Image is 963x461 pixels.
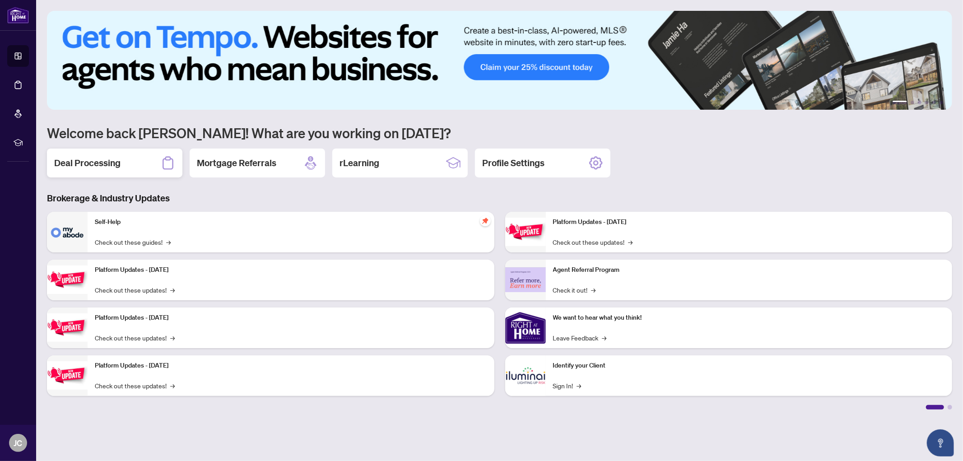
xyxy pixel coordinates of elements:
span: JC [14,437,23,449]
a: Check out these guides!→ [95,237,171,247]
a: Check it out!→ [553,285,596,295]
p: Identify your Client [553,361,945,371]
span: → [166,237,171,247]
h2: Deal Processing [54,157,121,169]
a: Check out these updates!→ [95,285,175,295]
p: Self-Help [95,217,487,227]
img: Identify your Client [505,355,546,396]
span: → [170,285,175,295]
button: 5 [932,101,936,104]
h2: rLearning [340,157,379,169]
span: → [602,333,607,343]
button: 3 [918,101,921,104]
span: → [591,285,596,295]
img: We want to hear what you think! [505,307,546,348]
span: → [170,381,175,391]
h3: Brokerage & Industry Updates [47,192,952,205]
p: Platform Updates - [DATE] [95,265,487,275]
h2: Profile Settings [482,157,544,169]
p: Platform Updates - [DATE] [553,217,945,227]
span: pushpin [480,215,491,226]
img: Platform Updates - September 16, 2025 [47,265,88,294]
a: Check out these updates!→ [95,381,175,391]
button: 4 [925,101,929,104]
img: Platform Updates - July 8, 2025 [47,361,88,390]
span: → [577,381,582,391]
a: Leave Feedback→ [553,333,607,343]
img: Platform Updates - June 23, 2025 [505,218,546,246]
img: Slide 0 [47,11,952,110]
img: logo [7,7,29,23]
img: Agent Referral Program [505,267,546,292]
button: Open asap [927,429,954,456]
h2: Mortgage Referrals [197,157,276,169]
h1: Welcome back [PERSON_NAME]! What are you working on [DATE]? [47,124,952,141]
span: → [628,237,633,247]
a: Check out these updates!→ [553,237,633,247]
button: 6 [940,101,943,104]
span: → [170,333,175,343]
button: 1 [893,101,907,104]
p: Agent Referral Program [553,265,945,275]
a: Check out these updates!→ [95,333,175,343]
p: We want to hear what you think! [553,313,945,323]
img: Self-Help [47,212,88,252]
p: Platform Updates - [DATE] [95,313,487,323]
img: Platform Updates - July 21, 2025 [47,313,88,342]
button: 2 [911,101,914,104]
p: Platform Updates - [DATE] [95,361,487,371]
a: Sign In!→ [553,381,582,391]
